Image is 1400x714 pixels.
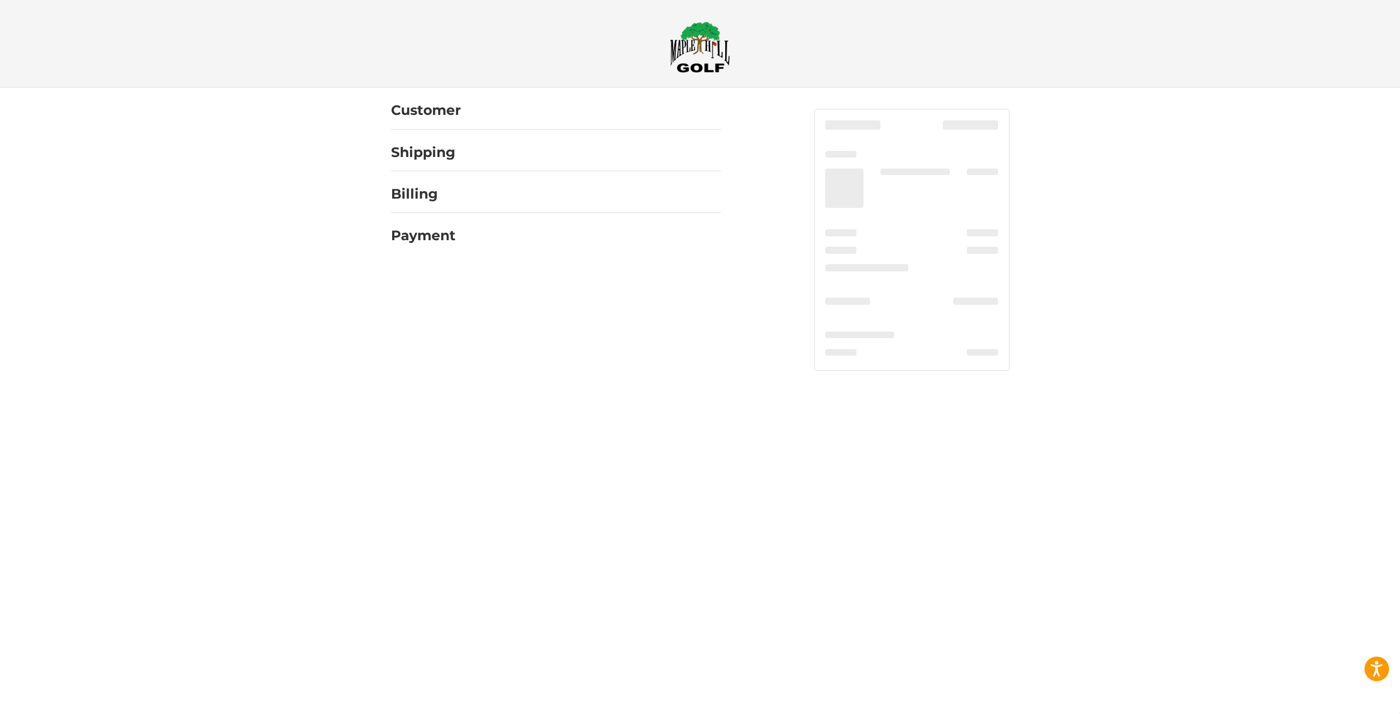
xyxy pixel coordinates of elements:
h2: Customer [391,102,461,119]
h2: Shipping [391,144,456,161]
iframe: Gorgias live chat messenger [11,667,130,703]
h2: Billing [391,185,455,202]
img: Maple Hill Golf [670,21,730,73]
h2: Payment [391,227,456,244]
